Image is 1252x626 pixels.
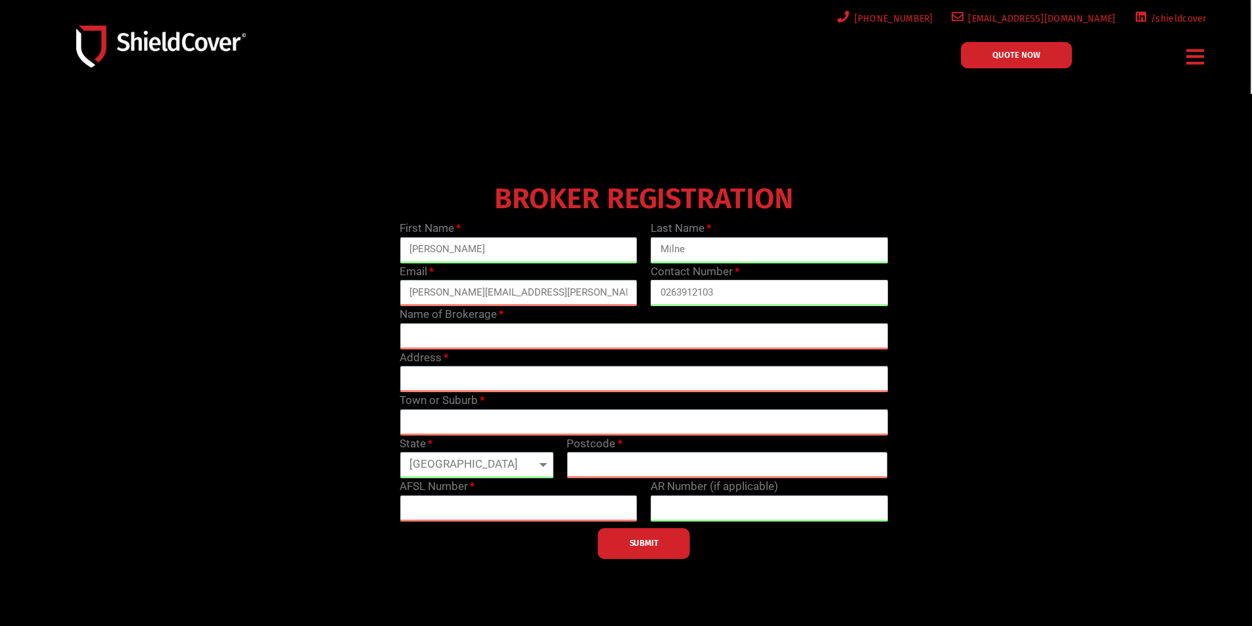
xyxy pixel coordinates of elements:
[1182,41,1210,72] div: Menu Toggle
[651,263,739,280] label: Contact Number
[400,220,461,237] label: First Name
[850,11,933,27] span: [PHONE_NUMBER]
[598,528,690,559] button: SUBMIT
[651,478,778,495] label: AR Number (if applicable)
[400,392,484,409] label: Town or Suburb
[1146,11,1207,27] span: /shieldcover
[400,306,503,323] label: Name of Brokerage
[76,26,246,67] img: Shield-Cover-Underwriting-Australia-logo-full
[630,542,659,545] span: SUBMIT
[400,436,432,453] label: State
[992,51,1040,59] span: QUOTE NOW
[400,478,475,495] label: AFSL Number
[949,11,1116,27] a: [EMAIL_ADDRESS][DOMAIN_NAME]
[393,191,894,207] h4: BROKER REGISTRATION
[400,349,448,367] label: Address
[651,220,711,237] label: Last Name
[963,11,1115,27] span: [EMAIL_ADDRESS][DOMAIN_NAME]
[567,436,622,453] label: Postcode
[961,42,1072,68] a: QUOTE NOW
[1132,11,1207,27] a: /shieldcover
[835,11,933,27] a: [PHONE_NUMBER]
[400,263,434,280] label: Email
